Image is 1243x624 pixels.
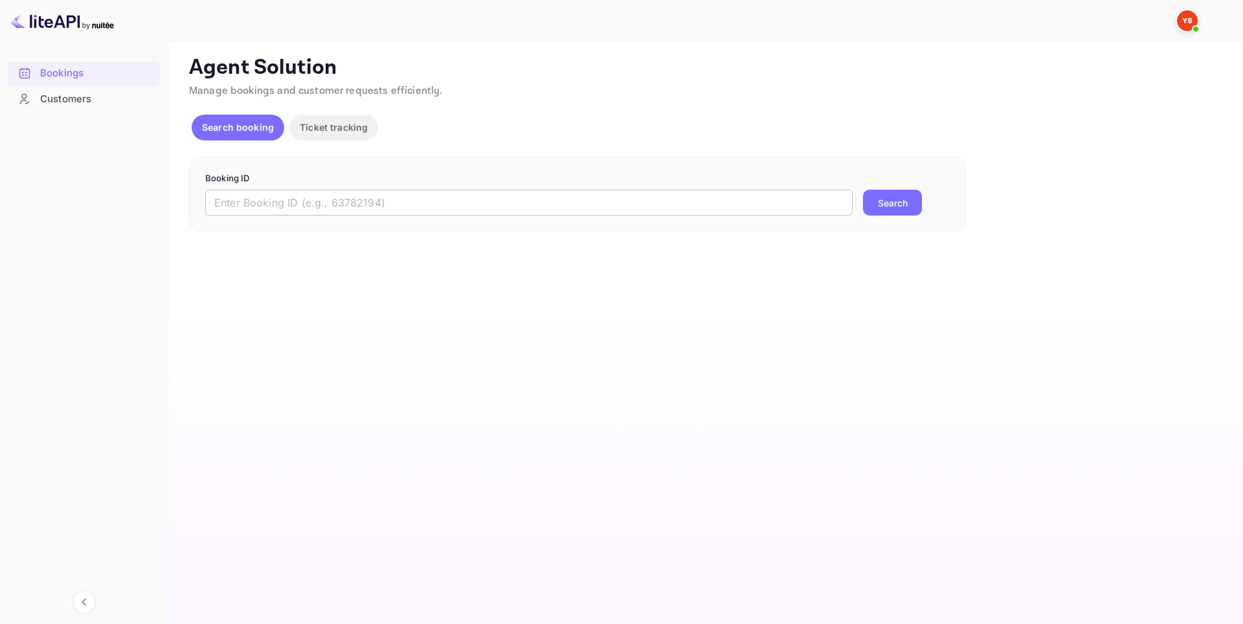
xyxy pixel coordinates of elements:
[300,120,368,134] p: Ticket tracking
[40,66,153,81] div: Bookings
[8,61,160,86] div: Bookings
[10,10,114,31] img: LiteAPI logo
[205,190,853,216] input: Enter Booking ID (e.g., 63782194)
[8,61,160,85] a: Bookings
[205,172,950,185] p: Booking ID
[863,190,922,216] button: Search
[189,55,1220,81] p: Agent Solution
[189,84,443,98] span: Manage bookings and customer requests efficiently.
[8,87,160,111] a: Customers
[202,120,274,134] p: Search booking
[40,92,153,107] div: Customers
[8,87,160,112] div: Customers
[1177,10,1198,31] img: Yandex Support
[73,590,96,614] button: Collapse navigation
